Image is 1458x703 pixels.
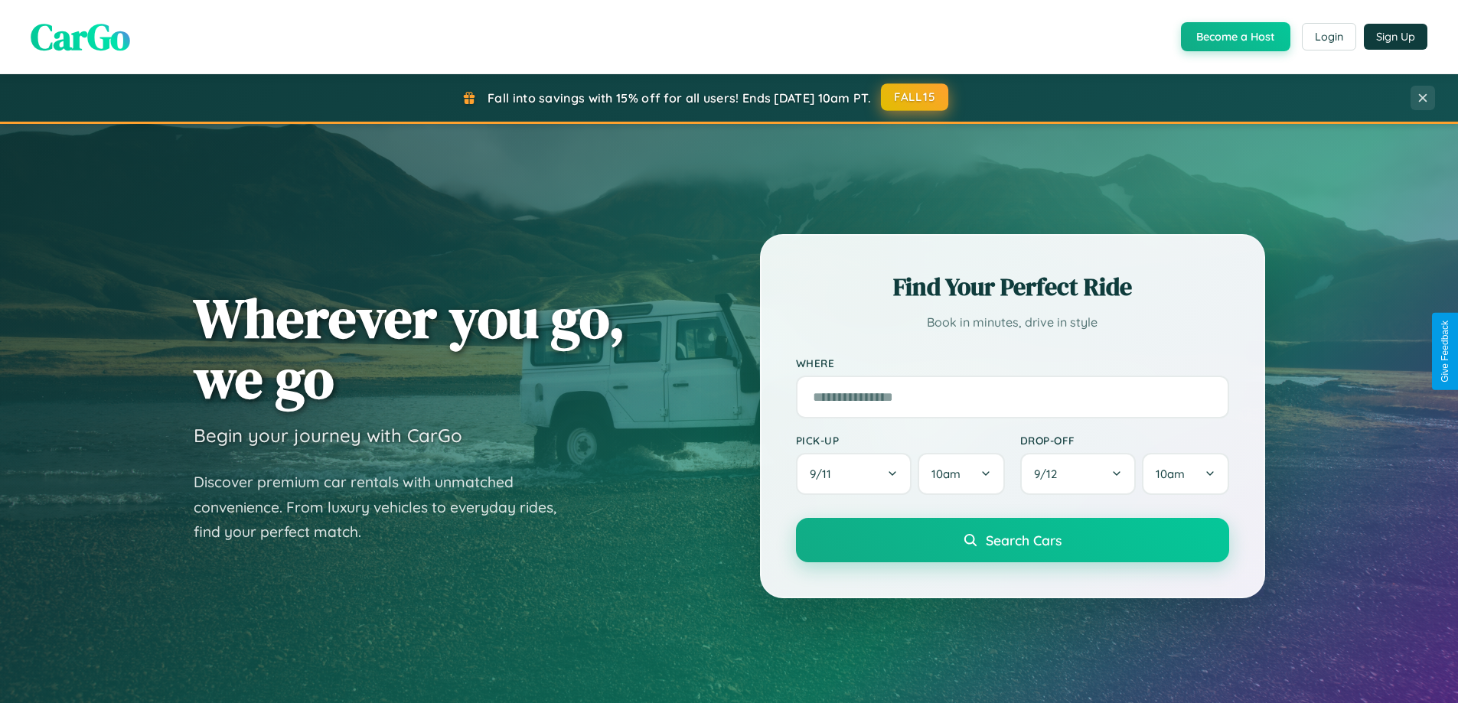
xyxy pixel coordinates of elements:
button: FALL15 [881,83,948,111]
p: Discover premium car rentals with unmatched convenience. From luxury vehicles to everyday rides, ... [194,470,576,545]
span: 9 / 11 [810,467,839,481]
h3: Begin your journey with CarGo [194,424,462,447]
span: Search Cars [986,532,1062,548]
button: 9/11 [796,453,912,495]
span: 9 / 12 [1034,467,1065,481]
button: Login [1302,23,1356,50]
button: 10am [1142,453,1228,495]
h1: Wherever you go, we go [194,288,625,408]
span: 10am [1156,467,1185,481]
span: 10am [931,467,961,481]
span: CarGo [31,11,130,62]
label: Pick-up [796,434,1005,447]
p: Book in minutes, drive in style [796,311,1229,334]
label: Drop-off [1020,434,1229,447]
div: Give Feedback [1440,321,1450,382]
button: Search Cars [796,518,1229,562]
button: 9/12 [1020,453,1137,495]
span: Fall into savings with 15% off for all users! Ends [DATE] 10am PT. [488,90,871,106]
button: 10am [918,453,1004,495]
label: Where [796,356,1229,369]
button: Sign Up [1364,24,1427,50]
h2: Find Your Perfect Ride [796,270,1229,304]
button: Become a Host [1181,22,1290,51]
